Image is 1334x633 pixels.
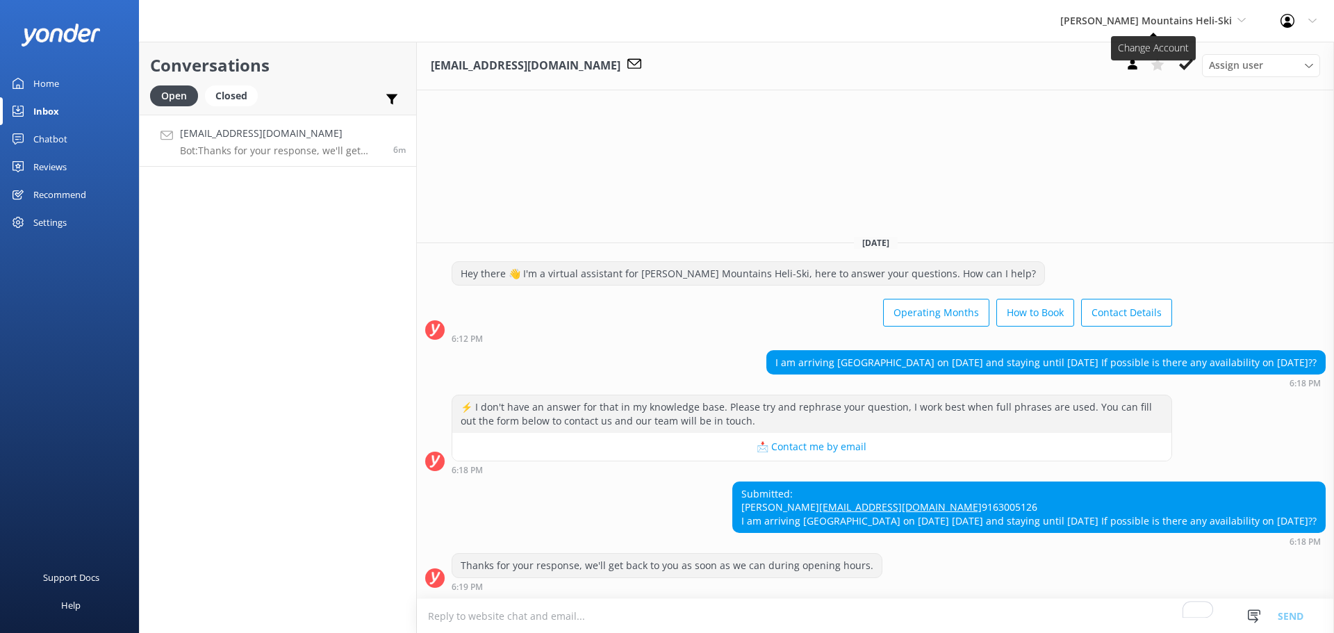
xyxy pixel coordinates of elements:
[766,378,1326,388] div: Sep 05 2025 06:18pm (UTC +12:00) Pacific/Auckland
[1081,299,1172,327] button: Contact Details
[33,181,86,208] div: Recommend
[854,237,898,249] span: [DATE]
[431,57,620,75] h3: [EMAIL_ADDRESS][DOMAIN_NAME]
[43,564,99,591] div: Support Docs
[452,395,1171,432] div: ⚡ I don't have an answer for that in my knowledge base. Please try and rephrase your question, I ...
[180,145,383,157] p: Bot: Thanks for your response, we'll get back to you as soon as we can during opening hours.
[1290,379,1321,388] strong: 6:18 PM
[767,351,1325,375] div: I am arriving [GEOGRAPHIC_DATA] on [DATE] and staying until [DATE] If possible is there any avail...
[33,153,67,181] div: Reviews
[180,126,383,141] h4: [EMAIL_ADDRESS][DOMAIN_NAME]
[33,125,67,153] div: Chatbot
[33,69,59,97] div: Home
[150,52,406,79] h2: Conversations
[1202,54,1320,76] div: Assign User
[733,482,1325,533] div: Submitted: [PERSON_NAME] 9163005126 I am arriving [GEOGRAPHIC_DATA] on [DATE] [DATE] and staying ...
[732,536,1326,546] div: Sep 05 2025 06:18pm (UTC +12:00) Pacific/Auckland
[21,24,101,47] img: yonder-white-logo.png
[883,299,989,327] button: Operating Months
[452,465,1172,475] div: Sep 05 2025 06:18pm (UTC +12:00) Pacific/Auckland
[452,582,882,591] div: Sep 05 2025 06:19pm (UTC +12:00) Pacific/Auckland
[452,335,483,343] strong: 6:12 PM
[819,500,982,513] a: [EMAIL_ADDRESS][DOMAIN_NAME]
[205,88,265,103] a: Closed
[452,583,483,591] strong: 6:19 PM
[452,466,483,475] strong: 6:18 PM
[150,85,198,106] div: Open
[1290,538,1321,546] strong: 6:18 PM
[996,299,1074,327] button: How to Book
[205,85,258,106] div: Closed
[452,433,1171,461] button: 📩 Contact me by email
[1060,14,1232,27] span: [PERSON_NAME] Mountains Heli-Ski
[33,97,59,125] div: Inbox
[452,262,1044,286] div: Hey there 👋 I'm a virtual assistant for [PERSON_NAME] Mountains Heli-Ski, here to answer your que...
[140,115,416,167] a: [EMAIL_ADDRESS][DOMAIN_NAME]Bot:Thanks for your response, we'll get back to you as soon as we can...
[417,599,1334,633] textarea: To enrich screen reader interactions, please activate Accessibility in Grammarly extension settings
[393,144,406,156] span: Sep 05 2025 06:18pm (UTC +12:00) Pacific/Auckland
[1209,58,1263,73] span: Assign user
[452,554,882,577] div: Thanks for your response, we'll get back to you as soon as we can during opening hours.
[61,591,81,619] div: Help
[150,88,205,103] a: Open
[33,208,67,236] div: Settings
[452,334,1172,343] div: Sep 05 2025 06:12pm (UTC +12:00) Pacific/Auckland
